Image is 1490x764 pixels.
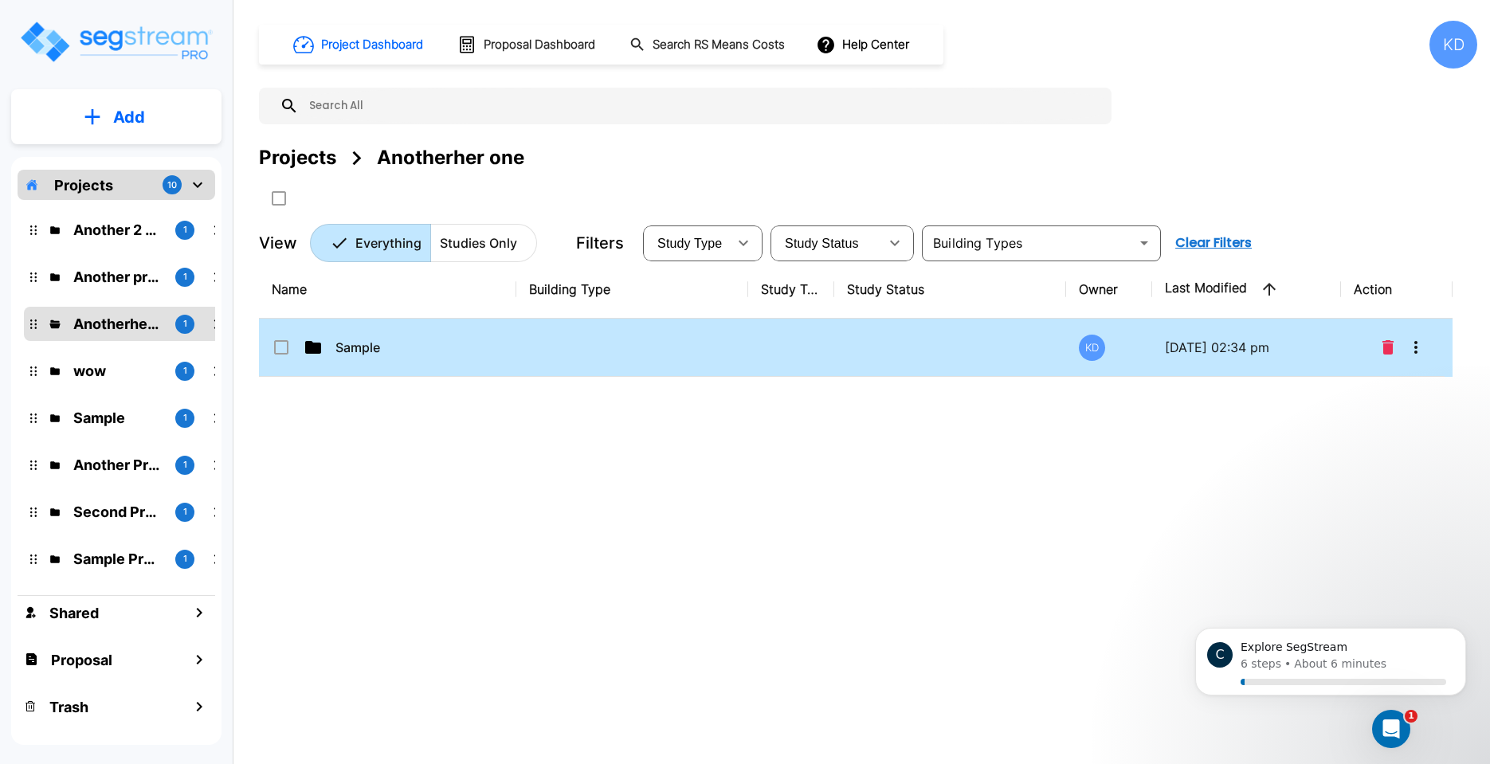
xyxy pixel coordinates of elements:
p: Sample [335,338,495,357]
th: Study Status [834,261,1066,319]
p: 1 [183,552,187,566]
p: 1 [183,364,187,378]
button: Help Center [813,29,916,60]
div: Select [646,221,727,265]
iframe: Intercom live chat [1372,710,1410,748]
p: View [259,231,297,255]
th: Name [259,261,516,319]
button: Search RS Means Costs [623,29,794,61]
p: 1 [183,270,187,284]
div: Platform [310,224,537,262]
img: Logo [18,19,214,65]
button: Delete [1376,331,1400,363]
button: Open [1133,232,1155,254]
p: Another 2 project [73,219,163,241]
input: Search All [299,88,1104,124]
input: Building Types [927,232,1130,254]
h1: Shared [49,602,99,624]
th: Owner [1066,261,1152,319]
h1: Project Dashboard [321,36,423,54]
p: Projects [54,174,113,196]
h1: Trash [49,696,88,718]
p: wow [73,360,163,382]
p: 1 [183,317,187,331]
p: Another Project 2 [73,454,163,476]
div: Select [774,221,879,265]
p: 1 [183,411,187,425]
div: KD [1079,335,1105,361]
div: Anotherher one [377,143,524,172]
p: 1 [183,505,187,519]
button: Add [11,94,222,140]
p: Filters [576,231,624,255]
span: Study Type [657,237,722,250]
span: Study Status [785,237,859,250]
p: Anotherher one [73,313,163,335]
p: Everything [355,233,422,253]
p: Another project [73,266,163,288]
h1: Proposal Dashboard [484,36,595,54]
th: Action [1341,261,1453,319]
p: 1 [183,458,187,472]
button: Clear Filters [1169,227,1258,259]
p: Studies Only [440,233,517,253]
button: More-Options [1400,331,1432,363]
th: Building Type [516,261,748,319]
p: 1 [183,223,187,237]
p: Add [113,105,145,129]
p: Second Project [73,501,163,523]
th: Study Type [748,261,834,319]
iframe: Intercom notifications message [1171,609,1490,721]
button: Proposal Dashboard [451,28,604,61]
p: 10 [167,178,177,192]
button: Studies Only [430,224,537,262]
span: 1 [1405,710,1417,723]
p: Sample [73,407,163,429]
p: Sample Project [73,548,163,570]
h1: Search RS Means Costs [653,36,785,54]
div: KD [1429,21,1477,69]
button: SelectAll [263,182,295,214]
button: Project Dashboard [287,27,432,62]
p: [DATE] 02:34 pm [1165,338,1328,357]
button: Everything [310,224,431,262]
div: Projects [259,143,336,172]
h1: Proposal [51,649,112,671]
th: Last Modified [1152,261,1341,319]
